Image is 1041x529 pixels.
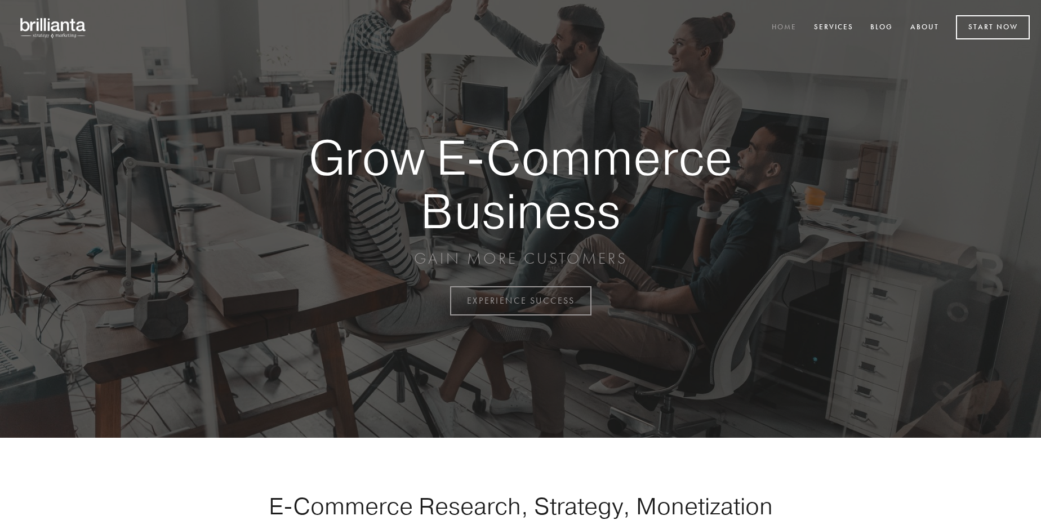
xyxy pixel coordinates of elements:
a: About [903,19,946,37]
strong: Grow E-Commerce Business [269,131,772,237]
img: brillianta - research, strategy, marketing [11,11,96,44]
a: Start Now [956,15,1030,39]
a: Home [764,19,804,37]
p: GAIN MORE CUSTOMERS [269,248,772,269]
h1: E-Commerce Research, Strategy, Monetization [233,492,808,520]
a: Services [807,19,861,37]
a: EXPERIENCE SUCCESS [450,286,591,315]
a: Blog [863,19,900,37]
